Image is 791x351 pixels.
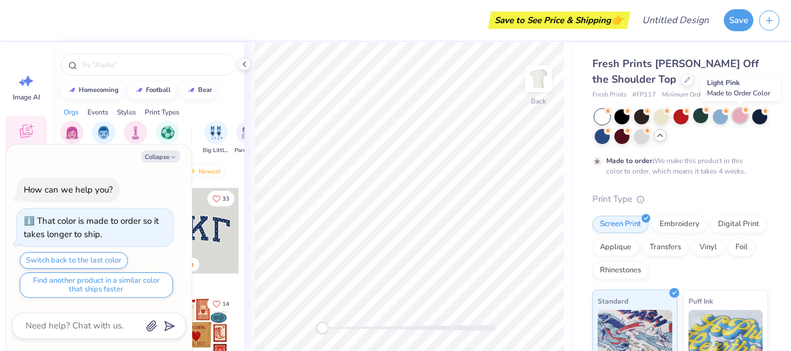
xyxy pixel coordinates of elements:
[662,90,720,100] span: Minimum Order: 50 +
[711,216,767,233] div: Digital Print
[724,9,753,31] button: Save
[632,90,656,100] span: # FP117
[203,146,229,155] span: Big Little Reveal
[235,121,261,155] button: filter button
[65,126,79,139] img: Sorority Image
[235,146,261,155] span: Parent's Weekend
[652,216,707,233] div: Embroidery
[24,215,159,240] div: That color is made to order so it takes longer to ship.
[61,82,124,99] button: homecoming
[182,164,226,178] div: Newest
[633,9,718,32] input: Untitled Design
[598,295,628,307] span: Standard
[728,239,755,256] div: Foil
[124,121,147,155] button: filter button
[207,296,235,312] button: Like
[161,126,174,139] img: Sports Image
[60,121,83,155] div: filter for Sorority
[156,121,179,155] div: filter for Sports
[156,121,179,155] button: filter button
[210,126,222,139] img: Big Little Reveal Image
[97,126,110,139] img: Fraternity Image
[79,87,119,93] div: homecoming
[129,126,142,139] img: Club Image
[13,93,40,102] span: Image AI
[491,12,627,29] div: Save to See Price & Shipping
[60,121,83,155] button: filter button
[222,301,229,307] span: 14
[592,262,649,279] div: Rhinestones
[198,87,212,93] div: bear
[592,216,649,233] div: Screen Print
[117,107,136,117] div: Styles
[592,57,759,86] span: Fresh Prints [PERSON_NAME] Off the Shoulder Top
[317,322,328,334] div: Accessibility label
[689,295,713,307] span: Puff Ink
[141,150,180,162] button: Collapse
[146,87,171,93] div: football
[64,107,79,117] div: Orgs
[186,87,196,94] img: trend_line.gif
[707,88,770,98] span: Made to Order Color
[20,272,173,298] button: Find another product in a similar color that ships faster
[87,107,108,117] div: Events
[592,193,768,206] div: Print Type
[606,156,654,165] strong: Made to order:
[13,143,39,152] span: Designs
[527,67,550,90] img: Back
[592,90,627,100] span: Fresh Prints
[611,13,624,27] span: 👉
[203,121,229,155] div: filter for Big Little Reveal
[67,87,76,94] img: trend_line.gif
[124,121,147,155] div: filter for Club
[24,184,113,195] div: How can we help you?
[642,239,689,256] div: Transfers
[180,82,217,99] button: bear
[91,121,117,155] div: filter for Fraternity
[128,82,176,99] button: football
[235,121,261,155] div: filter for Parent's Weekend
[531,96,546,106] div: Back
[222,196,229,202] span: 33
[207,191,235,206] button: Like
[241,126,255,139] img: Parent's Weekend Image
[134,87,144,94] img: trend_line.gif
[592,239,639,256] div: Applique
[203,121,229,155] button: filter button
[692,239,724,256] div: Vinyl
[91,121,117,155] button: filter button
[80,59,228,71] input: Try "Alpha"
[20,252,128,269] button: Switch back to the last color
[145,107,180,117] div: Print Types
[701,75,781,101] div: Light Pink
[606,156,749,176] div: We make this product in this color to order, which means it takes 4 weeks.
